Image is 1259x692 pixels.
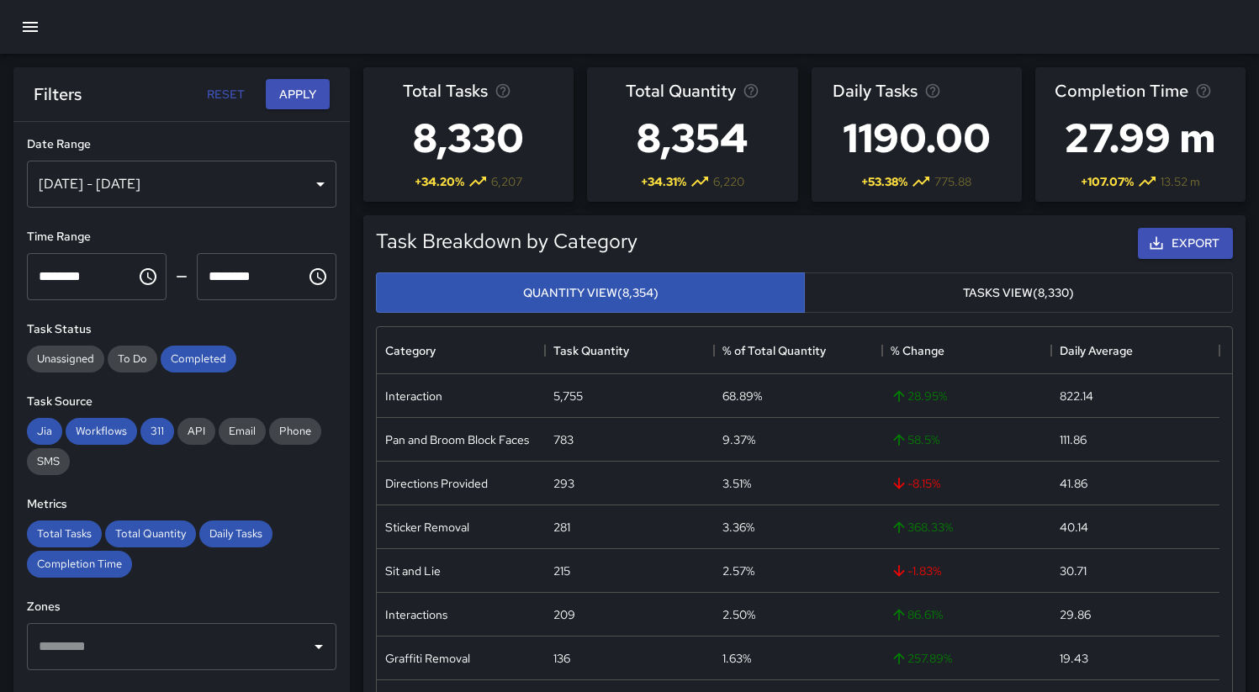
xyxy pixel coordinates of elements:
button: Choose time, selected time is 11:59 PM [301,260,335,293]
button: Quantity View(8,354) [376,272,805,314]
span: 6,220 [713,173,744,190]
span: 6,207 [491,173,522,190]
div: 822.14 [1060,388,1093,404]
div: 1.63% [722,650,751,667]
span: + 34.31 % [641,173,686,190]
div: 41.86 [1060,475,1087,492]
div: 111.86 [1060,431,1087,448]
span: Daily Tasks [199,526,272,541]
h3: 27.99 m [1055,104,1226,172]
div: API [177,418,215,445]
div: Completed [161,346,236,372]
span: 13.52 m [1161,173,1200,190]
div: Sticker Removal [385,519,469,536]
span: Total Quantity [105,526,196,541]
h6: Filters [34,81,82,108]
span: Total Quantity [626,77,736,104]
svg: Total task quantity in the selected period, compared to the previous period. [743,82,759,99]
div: Workflows [66,418,137,445]
div: Interaction [385,388,442,404]
div: 136 [553,650,570,667]
div: % of Total Quantity [714,327,882,374]
div: Daily Average [1051,327,1219,374]
svg: Total number of tasks in the selected period, compared to the previous period. [495,82,511,99]
div: 215 [553,563,570,579]
div: Category [377,327,545,374]
div: 9.37% [722,431,755,448]
div: 5,755 [553,388,583,404]
span: 311 [140,424,174,438]
span: 775.88 [934,173,971,190]
div: Task Quantity [545,327,713,374]
span: Total Tasks [403,77,488,104]
div: Completion Time [27,551,132,578]
div: % of Total Quantity [722,327,826,374]
div: 29.86 [1060,606,1091,623]
div: Jia [27,418,62,445]
div: SMS [27,448,70,475]
span: Completion Time [27,557,132,571]
span: -8.15 % [891,475,940,492]
div: Pan and Broom Block Faces [385,431,529,448]
div: 2.50% [722,606,755,623]
div: 30.71 [1060,563,1087,579]
span: Email [219,424,266,438]
button: Reset [198,79,252,110]
h6: Metrics [27,495,336,514]
div: 281 [553,519,570,536]
span: Unassigned [27,351,104,366]
button: Choose time, selected time is 12:00 AM [131,260,165,293]
span: SMS [27,454,70,468]
span: Phone [269,424,321,438]
h6: Task Status [27,320,336,339]
div: Total Tasks [27,520,102,547]
svg: Average time taken to complete tasks in the selected period, compared to the previous period. [1195,82,1212,99]
h6: Time Range [27,228,336,246]
span: + 107.07 % [1081,173,1134,190]
span: 28.95 % [891,388,947,404]
h3: 8,330 [403,104,534,172]
div: 19.43 [1060,650,1088,667]
span: To Do [108,351,157,366]
h6: Date Range [27,135,336,154]
span: Jia [27,424,62,438]
h6: Zones [27,598,336,616]
div: To Do [108,346,157,372]
div: Category [385,327,436,374]
span: Completion Time [1055,77,1188,104]
div: 293 [553,475,574,492]
button: Apply [266,79,330,110]
button: Open [307,635,331,658]
div: 40.14 [1060,519,1088,536]
div: 68.89% [722,388,762,404]
div: 783 [553,431,574,448]
div: 209 [553,606,575,623]
span: API [177,424,215,438]
div: 3.51% [722,475,751,492]
div: Daily Average [1060,327,1133,374]
span: 58.5 % [891,431,939,448]
h6: Task Source [27,393,336,411]
h3: 1190.00 [833,104,1001,172]
span: 86.61 % [891,606,943,623]
button: Tasks View(8,330) [804,272,1233,314]
div: Graffiti Removal [385,650,470,667]
svg: Average number of tasks per day in the selected period, compared to the previous period. [924,82,941,99]
div: Interactions [385,606,447,623]
div: 3.36% [722,519,754,536]
div: [DATE] - [DATE] [27,161,336,208]
div: Directions Provided [385,475,488,492]
div: Task Quantity [553,327,629,374]
span: 368.33 % [891,519,953,536]
span: -1.83 % [891,563,941,579]
div: Unassigned [27,346,104,372]
div: Email [219,418,266,445]
span: 257.89 % [891,650,952,667]
span: Daily Tasks [833,77,918,104]
span: Total Tasks [27,526,102,541]
div: Sit and Lie [385,563,441,579]
div: % Change [882,327,1050,374]
h5: Task Breakdown by Category [376,228,637,255]
span: + 53.38 % [861,173,907,190]
div: Phone [269,418,321,445]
